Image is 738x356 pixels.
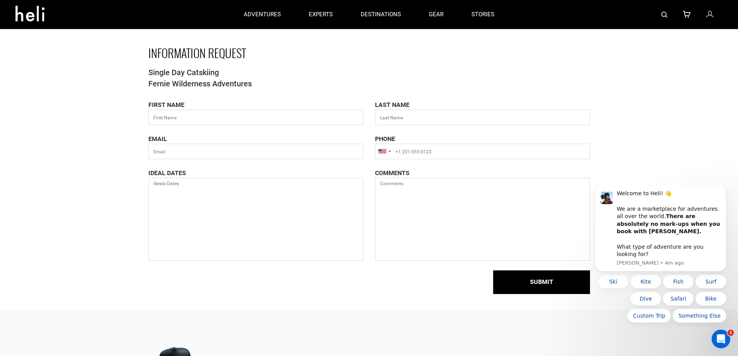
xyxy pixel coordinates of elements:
[375,135,395,144] label: PHONE
[148,67,590,78] span: Single Day Catskiing
[148,46,590,59] h1: INFORMATION REQUEST
[148,144,363,159] input: Email
[34,28,137,49] b: There are absolutely no mark-ups when you book with [PERSON_NAME].
[148,110,363,125] input: First Name
[148,169,186,178] label: IDEAL DATES
[148,135,167,144] label: EMAIL
[375,169,409,178] label: COMMENTS
[148,101,184,110] label: FIRST NAME
[44,123,88,137] button: Quick reply: Custom Trip
[309,10,333,19] p: experts
[244,10,281,19] p: adventures
[112,89,143,103] button: Quick reply: Surf
[80,89,111,103] button: Quick reply: Fish
[375,144,393,159] div: United States: +1
[34,4,138,72] div: Welcome to Heli! 👋 We are a marketplace for adventures all over the world. What type of adventure...
[17,6,30,19] img: Profile image for Carl
[712,330,730,348] iframe: Intercom live chat
[15,89,46,103] button: Quick reply: Ski
[112,106,143,120] button: Quick reply: Bike
[375,144,590,159] input: +1 201-555-0123
[47,106,78,120] button: Quick reply: Dive
[148,78,590,89] span: Fernie Wilderness Adventures
[47,89,78,103] button: Quick reply: Kite
[34,4,138,72] div: Message content
[583,186,738,327] iframe: Intercom notifications message
[89,123,143,137] button: Quick reply: Something Else
[375,101,409,110] label: LAST NAME
[361,10,401,19] p: destinations
[661,12,667,18] img: search-bar-icon.svg
[728,330,734,336] span: 1
[493,270,590,294] button: SUBMIT
[80,106,111,120] button: Quick reply: Safari
[375,110,590,125] input: Last Name
[12,89,143,137] div: Quick reply options
[34,74,138,81] p: Message from Carl, sent 4m ago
